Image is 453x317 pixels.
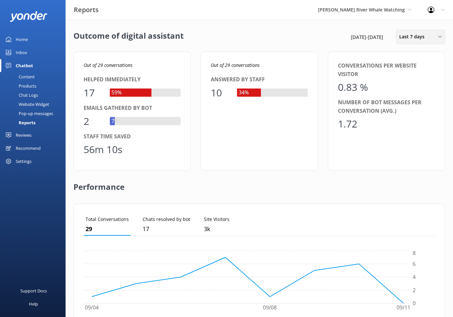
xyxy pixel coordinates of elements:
[4,90,38,100] div: Chat Logs
[84,75,181,84] div: Helped immediately
[4,118,66,127] a: Reports
[84,104,181,112] div: Emails gathered by bot
[4,72,35,81] div: Content
[4,90,66,100] a: Chat Logs
[4,109,66,118] a: Pop-up messages
[84,142,122,157] div: 56m 10s
[86,216,129,223] p: Total Conversations
[413,300,416,307] tspan: 0
[16,33,28,46] div: Home
[338,62,435,78] div: Conversations per website visitor
[84,62,132,68] i: Out of 29 conversations
[318,7,405,13] span: [PERSON_NAME] River Whale Watching
[413,260,416,267] tspan: 6
[74,5,99,15] h3: Reports
[85,304,99,311] tspan: 09/04
[413,250,416,257] tspan: 8
[16,155,31,168] div: Settings
[110,117,120,126] div: 7%
[16,142,41,155] div: Recommend
[263,304,277,311] tspan: 09/08
[204,224,229,234] p: 3,483
[110,89,123,97] div: 59%
[204,216,229,223] p: Site Visitors
[4,118,35,127] div: Reports
[16,59,33,72] div: Chatbot
[143,216,190,223] p: Chats resolved by bot
[413,273,416,281] tspan: 4
[16,46,27,59] div: Inbox
[397,304,410,311] tspan: 09/11
[10,11,48,22] img: yonder-white-logo.png
[4,100,49,109] div: Website Widget
[4,81,66,90] a: Products
[351,33,383,41] span: [DATE] - [DATE]
[84,132,181,141] div: Staff time saved
[16,129,31,142] div: Reviews
[4,109,53,118] div: Pop-up messages
[338,98,435,115] div: Number of bot messages per conversation (avg.)
[211,75,308,84] div: Answered by staff
[86,224,129,234] p: 29
[84,85,103,101] div: 17
[20,284,47,297] div: Support Docs
[73,30,184,44] h2: Outcome of digital assistant
[4,100,66,109] a: Website Widget
[84,113,103,129] div: 2
[73,171,125,197] h2: Performance
[143,224,190,234] p: 17
[399,33,428,40] span: Last 7 days
[211,62,260,68] i: Out of 29 conversations
[4,72,66,81] a: Content
[29,297,38,310] div: Help
[211,85,230,101] div: 10
[237,89,250,97] div: 34%
[4,81,36,90] div: Products
[413,287,416,294] tspan: 2
[338,79,368,95] div: 0.83 %
[338,116,358,132] div: 1.72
